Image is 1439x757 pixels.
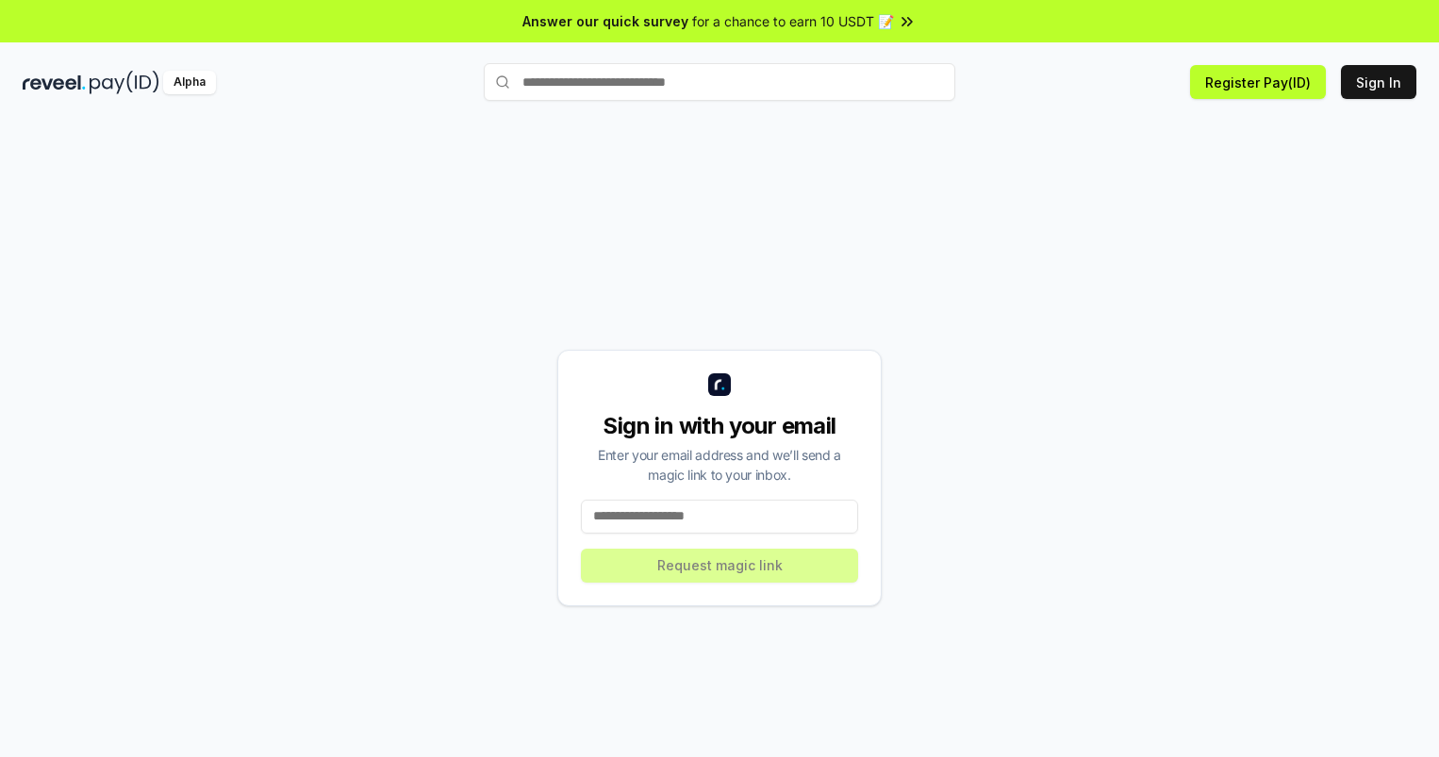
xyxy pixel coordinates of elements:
img: pay_id [90,71,159,94]
button: Register Pay(ID) [1190,65,1326,99]
div: Sign in with your email [581,411,858,441]
span: Answer our quick survey [522,11,688,31]
div: Enter your email address and we’ll send a magic link to your inbox. [581,445,858,485]
img: logo_small [708,373,731,396]
button: Sign In [1341,65,1416,99]
span: for a chance to earn 10 USDT 📝 [692,11,894,31]
img: reveel_dark [23,71,86,94]
div: Alpha [163,71,216,94]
